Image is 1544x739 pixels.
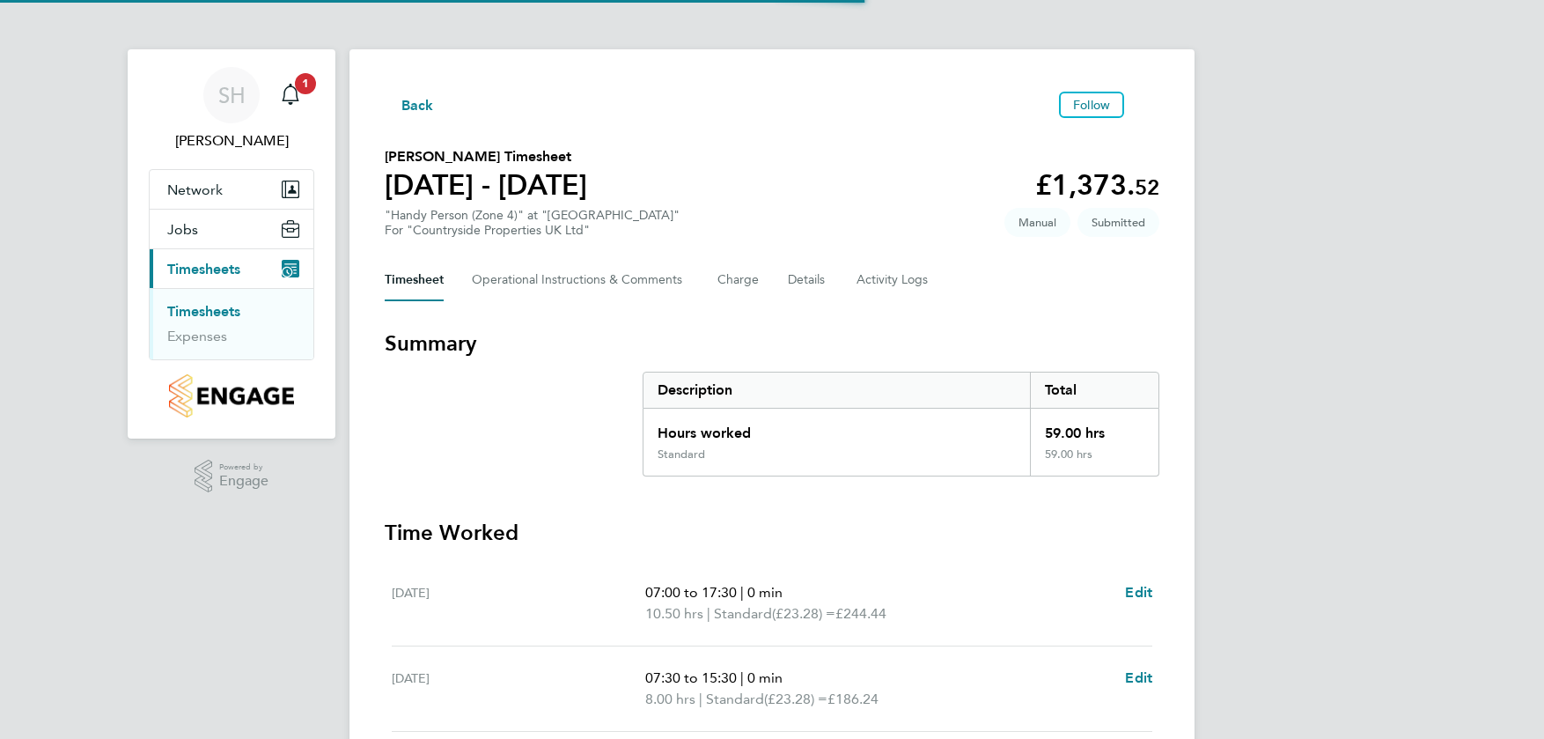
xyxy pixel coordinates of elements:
span: Back [401,95,434,116]
span: Standard [706,689,764,710]
img: countryside-properties-logo-retina.png [169,374,293,418]
div: [DATE] [392,582,645,624]
a: SH[PERSON_NAME] [149,67,314,151]
span: This timesheet was manually created. [1004,208,1070,237]
span: 07:00 to 17:30 [645,584,737,601]
button: Activity Logs [857,259,930,301]
div: Total [1030,373,1158,408]
span: Jobs [167,221,198,238]
span: Follow [1073,97,1110,113]
div: Description [643,373,1030,408]
span: Powered by [219,460,268,475]
span: 52 [1135,174,1159,200]
span: | [699,691,702,707]
span: Timesheets [167,261,240,277]
span: | [740,584,744,601]
span: 0 min [747,584,783,601]
button: Timesheets [150,249,313,288]
a: Powered byEngage [195,460,269,493]
span: 8.00 hrs [645,691,695,707]
span: Stephen Harrison [149,130,314,151]
button: Details [788,259,828,301]
h3: Time Worked [385,519,1159,547]
a: Edit [1125,668,1152,689]
span: 10.50 hrs [645,605,703,622]
span: £186.24 [827,691,879,707]
span: 1 [295,73,316,94]
a: Expenses [167,328,227,344]
a: Edit [1125,582,1152,603]
app-decimal: £1,373. [1035,168,1159,202]
span: £244.44 [835,605,886,622]
span: Network [167,181,223,198]
h1: [DATE] - [DATE] [385,167,587,203]
a: Timesheets [167,303,240,320]
button: Network [150,170,313,209]
div: For "Countryside Properties UK Ltd" [385,223,680,238]
span: 0 min [747,669,783,686]
div: Summary [643,372,1159,477]
button: Follow [1059,92,1124,118]
a: 1 [273,67,308,123]
button: Jobs [150,210,313,248]
span: Edit [1125,669,1152,686]
button: Timesheet [385,259,444,301]
span: Standard [714,603,772,624]
div: "Handy Person (Zone 4)" at "[GEOGRAPHIC_DATA]" [385,208,680,238]
span: Edit [1125,584,1152,601]
button: Timesheets Menu [1131,100,1159,109]
button: Charge [717,259,760,301]
span: This timesheet is Submitted. [1077,208,1159,237]
span: (£23.28) = [772,605,835,622]
span: | [740,669,744,686]
button: Operational Instructions & Comments [472,259,689,301]
div: 59.00 hrs [1030,409,1158,447]
span: Engage [219,474,268,489]
div: 59.00 hrs [1030,447,1158,476]
nav: Main navigation [128,49,335,439]
span: (£23.28) = [764,691,827,707]
a: Go to home page [149,374,314,418]
div: Hours worked [643,409,1030,447]
div: Standard [658,447,705,462]
span: 07:30 to 15:30 [645,669,737,686]
button: Back [385,93,434,115]
span: SH [218,84,246,107]
div: [DATE] [392,668,645,710]
div: Timesheets [150,288,313,359]
h3: Summary [385,329,1159,358]
span: | [707,605,710,622]
h2: [PERSON_NAME] Timesheet [385,146,587,167]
